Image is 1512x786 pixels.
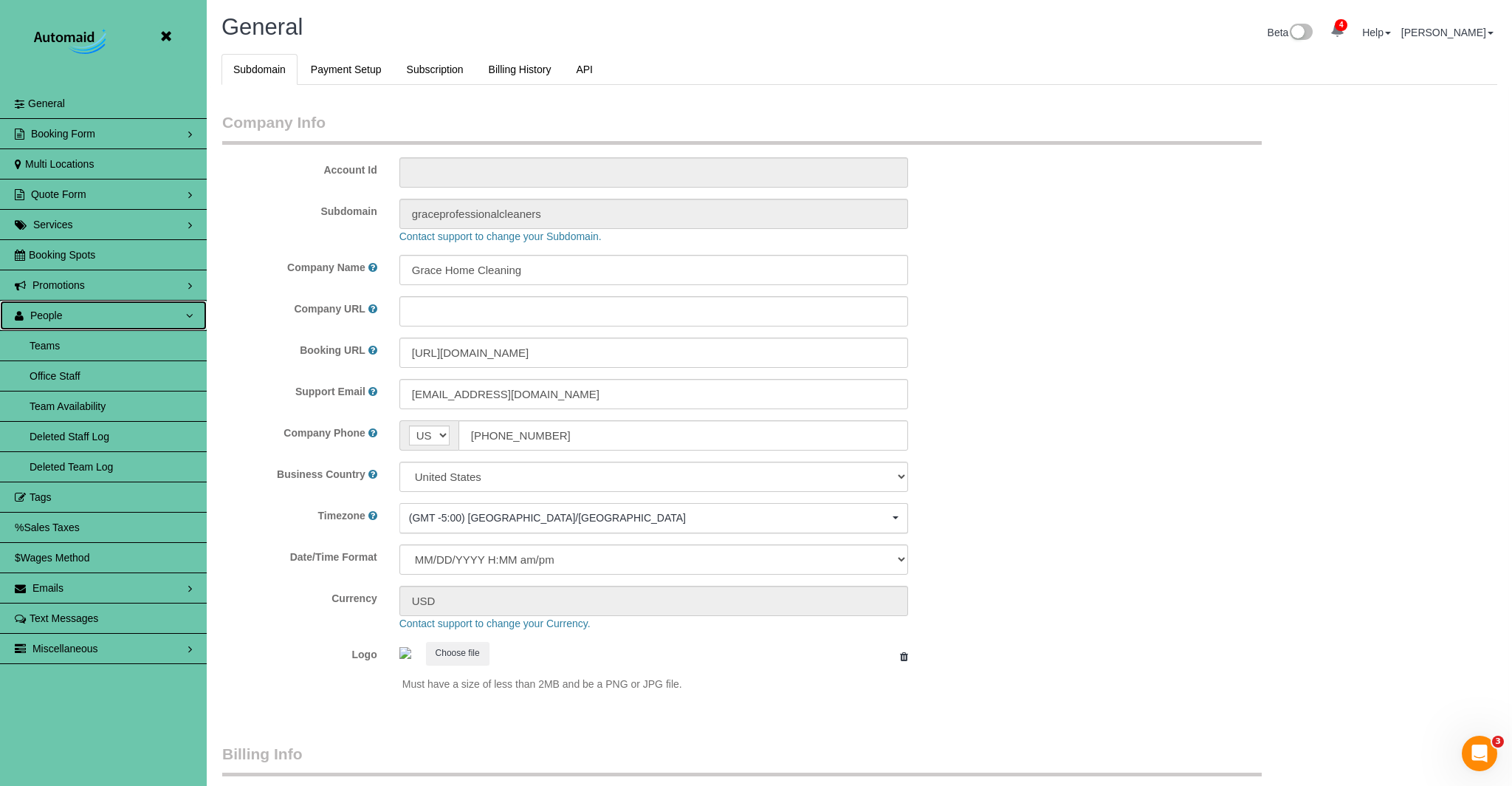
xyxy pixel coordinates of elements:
span: Quote Form [31,188,86,200]
label: Business Country [277,467,365,482]
span: General [221,14,303,40]
span: Wages Method [21,552,90,564]
a: Beta [1268,27,1313,38]
label: Logo [211,642,388,662]
label: Company URL [294,301,365,316]
label: Date/Time Format [211,544,388,564]
span: People [30,310,63,321]
label: Support Email [295,384,365,399]
span: Tags [30,491,52,503]
span: Text Messages [30,612,98,624]
img: Automaid Logo [26,26,118,59]
img: New interface [1288,24,1313,43]
span: Emails [32,582,63,594]
a: Subdomain [221,54,298,85]
label: Currency [211,586,388,606]
span: Promotions [32,279,85,291]
label: Timezone [318,508,365,523]
span: Booking Spots [29,249,95,261]
button: Choose file [426,642,489,665]
a: Payment Setup [299,54,394,85]
legend: Company Info [222,112,1262,145]
ol: Choose Timezone [399,503,908,533]
a: Help [1362,27,1391,38]
legend: Billing Info [222,743,1262,776]
p: Must have a size of less than 2MB and be a PNG or JPG file. [402,677,908,691]
span: Services [33,219,73,230]
img: 527e65277370bc3c29bcc4cff424822faca5be19.png [399,647,411,659]
a: 4 [1323,15,1352,47]
span: 4 [1335,19,1347,31]
a: Billing History [477,54,563,85]
a: API [564,54,605,85]
a: [PERSON_NAME] [1401,27,1494,38]
label: Account Id [211,157,388,177]
iframe: Intercom live chat [1462,736,1497,771]
label: Booking URL [300,343,365,358]
div: Contact support to change your Currency. [388,616,1450,631]
span: Booking Form [31,128,95,140]
div: Contact support to change your Subdomain. [388,229,1450,244]
span: Multi Locations [25,158,94,170]
label: Subdomain [211,199,388,219]
label: Company Phone [283,426,365,440]
a: Subscription [395,54,475,85]
button: (GMT -5:00) [GEOGRAPHIC_DATA]/[GEOGRAPHIC_DATA] [399,503,908,533]
span: Miscellaneous [32,643,98,655]
span: 3 [1492,736,1504,748]
input: Phone [458,420,908,451]
span: (GMT -5:00) [GEOGRAPHIC_DATA]/[GEOGRAPHIC_DATA] [409,510,889,525]
span: General [28,98,65,109]
span: Sales Taxes [24,522,79,533]
label: Company Name [287,260,365,275]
